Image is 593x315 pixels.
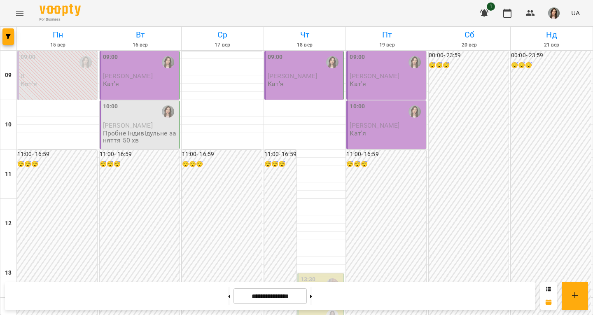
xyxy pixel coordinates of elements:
[350,130,366,137] p: Кат'я
[79,56,92,68] img: Катя
[18,41,98,49] h6: 15 вер
[100,41,180,49] h6: 16 вер
[265,41,345,49] h6: 18 вер
[264,160,296,169] h6: 😴😴😴
[17,160,97,169] h6: 😴😴😴
[268,72,318,80] span: [PERSON_NAME]
[21,72,95,79] p: 0
[346,150,426,159] h6: 11:00 - 16:59
[182,160,262,169] h6: 😴😴😴
[350,121,399,129] span: [PERSON_NAME]
[21,80,37,87] p: Кат'я
[350,72,399,80] span: [PERSON_NAME]
[487,2,495,11] span: 1
[568,5,583,21] button: UA
[103,80,119,87] p: Кат'я
[512,28,591,41] h6: Нд
[350,80,366,87] p: Кат'я
[409,56,421,68] img: Катя
[10,3,30,23] button: Menu
[103,53,118,62] label: 09:00
[429,51,509,60] h6: 00:00 - 23:59
[100,150,180,159] h6: 11:00 - 16:59
[264,150,296,159] h6: 11:00 - 16:59
[548,7,560,19] img: b4b2e5f79f680e558d085f26e0f4a95b.jpg
[100,160,180,169] h6: 😴😴😴
[40,4,81,16] img: Voopty Logo
[5,170,12,179] h6: 11
[162,56,174,68] img: Катя
[103,72,153,80] span: [PERSON_NAME]
[347,41,427,49] h6: 19 вер
[268,80,284,87] p: Кат'я
[326,56,339,68] img: Катя
[430,41,509,49] h6: 20 вер
[5,219,12,228] h6: 12
[5,71,12,80] h6: 09
[301,275,316,284] label: 13:30
[512,41,591,49] h6: 21 вер
[5,120,12,129] h6: 10
[17,150,97,159] h6: 11:00 - 16:59
[429,61,509,70] h6: 😴😴😴
[21,53,36,62] label: 09:00
[182,150,262,159] h6: 11:00 - 16:59
[268,53,283,62] label: 09:00
[5,268,12,278] h6: 13
[162,105,174,118] img: Катя
[103,130,177,144] p: Пробне індивідульне заняття 50 хв
[18,28,98,41] h6: Пн
[100,28,180,41] h6: Вт
[430,28,509,41] h6: Сб
[346,160,426,169] h6: 😴😴😴
[511,61,591,70] h6: 😴😴😴
[103,102,118,111] label: 10:00
[409,105,421,118] img: Катя
[350,102,365,111] label: 10:00
[103,121,153,129] span: [PERSON_NAME]
[265,28,345,41] h6: Чт
[40,17,81,22] span: For Business
[183,28,262,41] h6: Ср
[347,28,427,41] h6: Пт
[571,9,580,17] span: UA
[183,41,262,49] h6: 17 вер
[350,53,365,62] label: 09:00
[511,51,591,60] h6: 00:00 - 23:59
